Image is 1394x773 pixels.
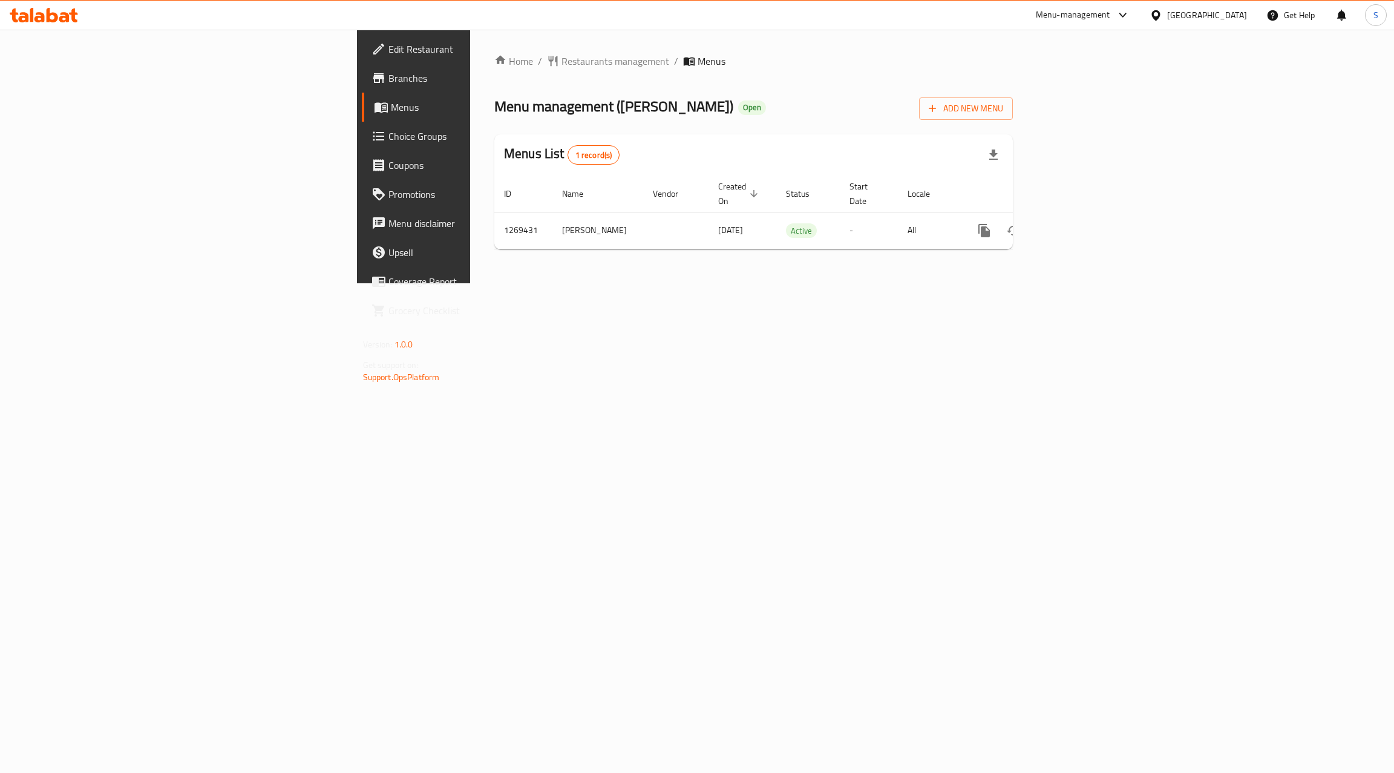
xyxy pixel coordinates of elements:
[786,223,817,238] div: Active
[1167,8,1247,22] div: [GEOGRAPHIC_DATA]
[362,151,590,180] a: Coupons
[388,158,580,173] span: Coupons
[504,186,527,201] span: ID
[919,97,1013,120] button: Add New Menu
[674,54,678,68] li: /
[568,145,620,165] div: Total records count
[388,216,580,231] span: Menu disclaimer
[698,54,725,68] span: Menus
[394,337,413,352] span: 1.0.0
[738,100,766,115] div: Open
[363,337,393,352] span: Version:
[362,238,590,267] a: Upsell
[999,216,1028,245] button: Change Status
[718,179,762,208] span: Created On
[494,93,733,120] span: Menu management ( [PERSON_NAME] )
[362,209,590,238] a: Menu disclaimer
[362,64,590,93] a: Branches
[929,101,1003,116] span: Add New Menu
[786,224,817,238] span: Active
[494,54,1013,68] nav: breadcrumb
[960,176,1096,212] th: Actions
[1373,8,1378,22] span: S
[970,216,999,245] button: more
[562,186,599,201] span: Name
[362,296,590,325] a: Grocery Checklist
[363,357,419,373] span: Get support on:
[494,176,1096,249] table: enhanced table
[547,54,669,68] a: Restaurants management
[388,274,580,289] span: Coverage Report
[552,212,643,249] td: [PERSON_NAME]
[388,71,580,85] span: Branches
[738,102,766,113] span: Open
[898,212,960,249] td: All
[391,100,580,114] span: Menus
[362,93,590,122] a: Menus
[388,303,580,318] span: Grocery Checklist
[388,245,580,260] span: Upsell
[718,222,743,238] span: [DATE]
[388,42,580,56] span: Edit Restaurant
[849,179,883,208] span: Start Date
[363,369,440,385] a: Support.OpsPlatform
[362,35,590,64] a: Edit Restaurant
[653,186,694,201] span: Vendor
[840,212,898,249] td: -
[388,187,580,202] span: Promotions
[786,186,825,201] span: Status
[979,140,1008,169] div: Export file
[568,150,620,161] span: 1 record(s)
[362,267,590,296] a: Coverage Report
[1036,8,1110,22] div: Menu-management
[362,180,590,209] a: Promotions
[504,145,620,165] h2: Menus List
[561,54,669,68] span: Restaurants management
[908,186,946,201] span: Locale
[362,122,590,151] a: Choice Groups
[388,129,580,143] span: Choice Groups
